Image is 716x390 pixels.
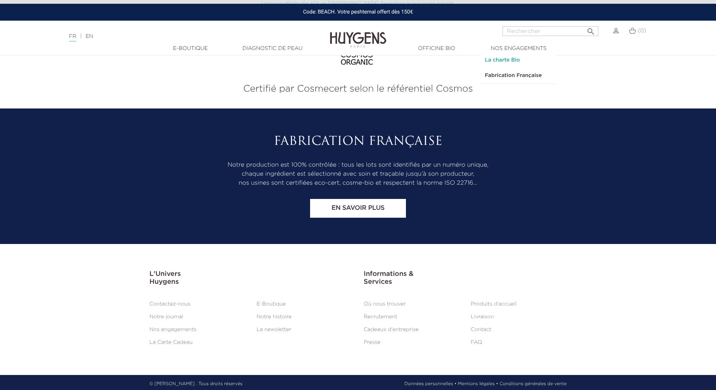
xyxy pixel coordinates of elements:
p: chaque ingrédient est sélectionné avec soin et traçable jusqu’à son producteur, [150,170,567,179]
a: Contactez-nous [150,301,191,307]
img: Huygens [330,20,386,49]
a: Données personnelles • [404,381,457,387]
a: En savoir plus [310,199,406,218]
a: FAQ [471,340,482,345]
input: Rechercher [503,26,598,36]
a: Contact [471,327,492,332]
a: Recrutement [364,314,398,319]
a: Où nous trouver [364,301,406,307]
a: Notre histoire [257,314,292,319]
a: Officine Bio [399,45,474,53]
a: Presse [364,340,381,345]
p: © [PERSON_NAME] . Tous droits réservés [150,381,243,387]
a: Fabrication Française [481,68,556,83]
a: Nos engagements [150,327,197,332]
h3: Informations & Services [364,270,567,286]
p: nos usines sont certifiées eco-cert, cosme-bio et respectent la norme ISO 22716… [150,179,567,188]
button:  [584,24,598,34]
p: Notre production est 100% contrôlée : tous les lots sont identifiés par un numéro unique, [150,161,567,170]
a: FR [69,34,76,42]
i:  [586,25,595,34]
a: E-Boutique [257,301,286,307]
h3: L'Univers Huygens [150,270,353,286]
a: EN [86,34,93,39]
a: La charte Bio [481,53,556,68]
a: Conditions générales de vente [500,381,566,387]
a: Cadeaux d'entreprise [364,327,419,332]
span: (0) [638,28,646,33]
a: Nos engagements [481,45,556,53]
a: Livraison [471,314,494,319]
a: Mentions légales • [458,381,498,387]
a: Produits d'accueil [471,301,517,307]
p: Certifié par Cosmecert selon le référentiel Cosmos [6,82,710,96]
a: Notre journal [150,314,183,319]
div: | [65,32,293,41]
a: La Carte Cadeau [150,340,193,345]
a: E-Boutique [153,45,228,53]
a: La newsletter [257,327,292,332]
a: Diagnostic de peau [235,45,310,53]
h2: Fabrication Française [150,135,567,149]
